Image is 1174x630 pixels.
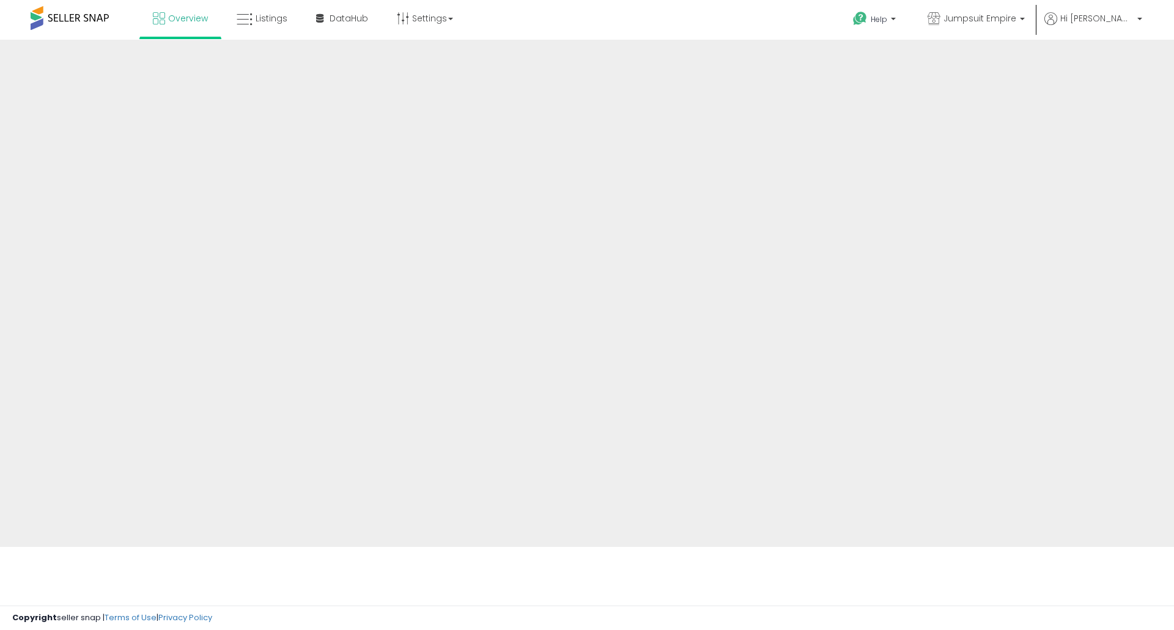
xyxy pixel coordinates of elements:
[1060,12,1134,24] span: Hi [PERSON_NAME]
[256,12,287,24] span: Listings
[1044,12,1142,40] a: Hi [PERSON_NAME]
[168,12,208,24] span: Overview
[330,12,368,24] span: DataHub
[843,2,908,40] a: Help
[871,14,887,24] span: Help
[852,11,868,26] i: Get Help
[943,12,1016,24] span: Jumpsuit Empire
